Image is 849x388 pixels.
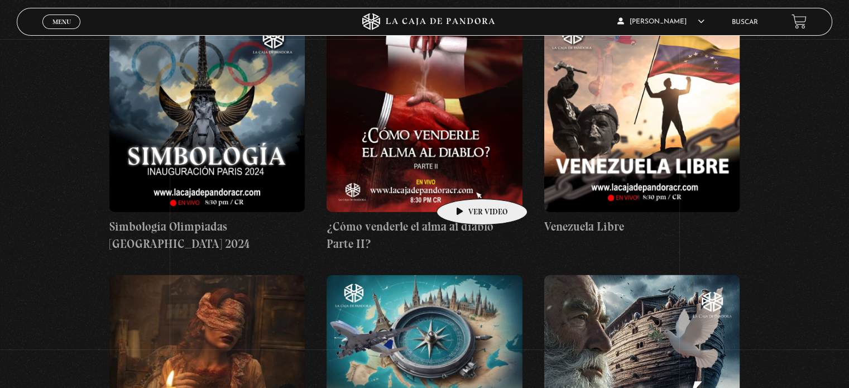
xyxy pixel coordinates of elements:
span: Menu [52,18,71,25]
a: ¿Cómo venderle el alma al diablo Parte II? [327,17,522,253]
a: View your shopping cart [792,14,807,29]
a: Simbología Olimpiadas [GEOGRAPHIC_DATA] 2024 [109,17,305,253]
h4: Venezuela Libre [544,218,740,236]
span: Cerrar [49,28,75,36]
span: [PERSON_NAME] [617,18,704,25]
a: Venezuela Libre [544,17,740,236]
h4: Simbología Olimpiadas [GEOGRAPHIC_DATA] 2024 [109,218,305,253]
a: Buscar [732,19,758,26]
h4: ¿Cómo venderle el alma al diablo Parte II? [327,218,522,253]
